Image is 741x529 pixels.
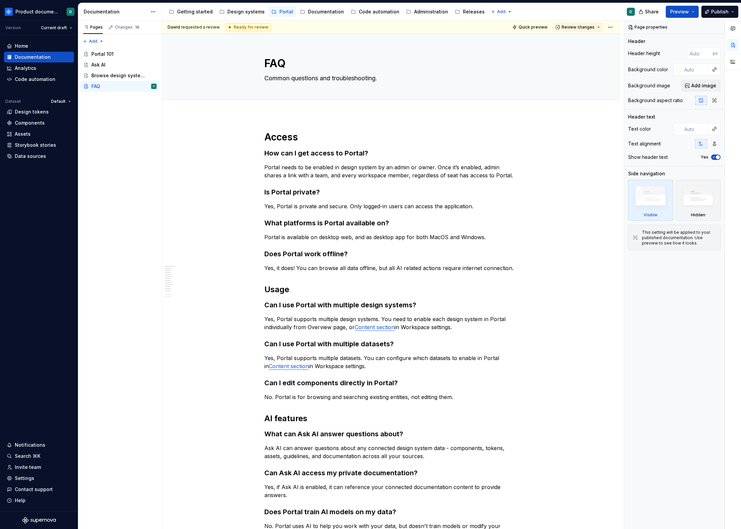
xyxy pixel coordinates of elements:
a: Home [4,41,74,51]
h1: Access [264,131,518,143]
h3: Is Portal private? [264,187,518,197]
div: Invite team [15,464,41,471]
button: Product documentationD [1,4,77,19]
p: No. Portal is for browsing and searching existing entities, not editing them. [264,393,518,401]
span: Add [89,39,97,44]
strong: What can Ask AI answer questions about? [264,430,403,438]
button: Contact support [4,484,74,495]
div: Header text [628,114,655,120]
a: Invite team [4,462,74,473]
div: D [153,83,155,90]
a: Assets [4,129,74,139]
svg: Supernova Logo [22,517,56,524]
div: Show header text [628,154,668,161]
a: Components [4,118,74,128]
a: Documentation [4,52,74,62]
div: Contact support [15,486,53,493]
span: Add [497,9,506,14]
div: Background color [628,66,668,73]
span: requested a review. [168,25,220,30]
div: Design systems [227,8,265,15]
div: Header height [628,50,660,57]
div: Text color [628,126,651,132]
a: Design tokens [4,106,74,117]
div: Storybook stories [15,142,56,148]
h3: Can I use Portal with multiple design systems? [264,300,518,310]
span: Quick preview [519,25,548,30]
div: Version [5,25,21,31]
div: Dataset [5,99,21,104]
div: Product documentation [15,8,58,15]
a: Portal 101 [81,49,159,59]
h3: How can I get access to Portal? [264,148,518,158]
input: Auto [682,63,709,76]
div: Pages [83,25,103,30]
span: Add image [691,82,716,89]
p: px [713,51,718,56]
h2: AI features [264,413,518,424]
button: Add [489,7,514,16]
a: Content section [355,324,395,330]
button: Add [81,37,106,46]
div: Portal 101 [91,51,114,57]
input: Auto [687,47,713,59]
div: Data sources [15,153,46,160]
div: Hidden [691,212,705,218]
div: Documentation [84,8,147,15]
label: Yes [701,155,708,160]
a: Analytics [4,63,74,74]
div: Ready for review [226,23,271,31]
h3: Does Portal work offline? [264,249,518,259]
textarea: Common questions and troubleshooting. [263,73,517,84]
div: Page tree [81,49,159,92]
div: Browse design system data [91,72,147,79]
button: Share [635,6,663,18]
div: Portal [279,8,293,15]
img: 87691e09-aac2-46b6-b153-b9fe4eb63333.png [5,8,13,16]
div: This setting will be applied to your published documentation. Use preview to see how it looks. [642,230,716,246]
span: 16 [134,25,140,30]
strong: Can I edit components directly in Portal? [264,379,398,387]
div: Ask AI [91,61,105,68]
div: Search ⌘K [15,453,40,459]
div: Background aspect ratio [628,97,683,104]
span: Current draft [41,25,67,31]
p: Yes, if Ask AI is enabled, it can reference your connected documentation content to provide answers. [264,483,518,499]
button: Notifications [4,440,74,450]
div: D [629,9,632,14]
p: Yes, it does! You can browse all data offline, but all AI related actions require internet connec... [264,264,518,272]
a: Portal [269,6,296,17]
button: Help [4,495,74,506]
a: Code automation [4,74,74,85]
div: Header [628,38,645,45]
h2: Usage [264,284,518,295]
div: Visible [628,180,673,221]
button: Current draft [38,23,75,33]
div: FAQ [91,83,100,90]
a: Administration [403,6,451,17]
span: Dawid [168,25,180,30]
p: Yes, Portal supports multiple design systems. You need to enable each design system in Portal ind... [264,315,518,331]
button: Review changes [553,23,603,32]
div: D [69,9,72,14]
div: Administration [414,8,448,15]
div: Assets [15,131,31,137]
span: Publish [711,8,729,15]
p: Ask AI can answer questions about any connected design system data - components, tokens, assets, ... [264,444,518,460]
button: Search ⌘K [4,451,74,461]
div: Code automation [359,8,399,15]
div: Visible [644,212,657,218]
button: Preview [666,6,699,18]
div: Code automation [15,76,55,83]
button: Add image [682,80,721,92]
a: Data sources [4,151,74,162]
a: Documentation [297,6,347,17]
div: Design tokens [15,108,49,115]
button: Quick preview [510,23,551,32]
span: Default [51,99,66,104]
div: Getting started [177,8,213,15]
span: Share [645,8,659,15]
textarea: FAQ [263,55,517,72]
div: Documentation [15,54,51,60]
